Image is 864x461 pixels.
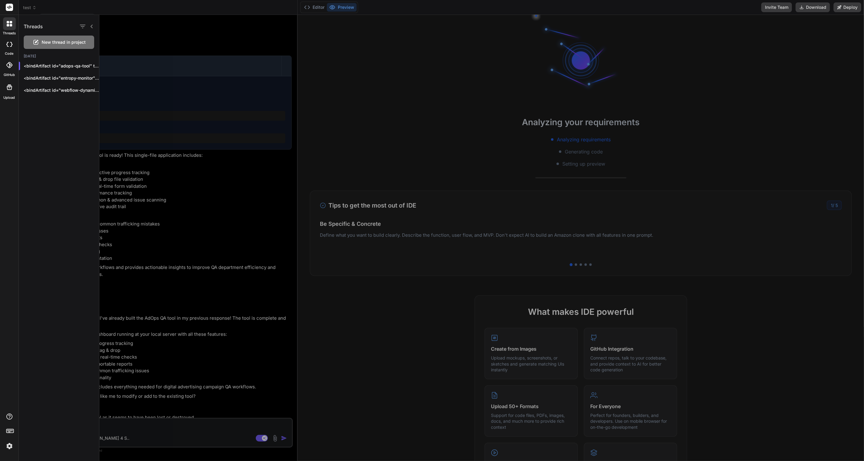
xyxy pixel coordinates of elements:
[3,31,16,36] label: threads
[24,63,99,69] p: <bindArtifact id="adops-qa-tool" title="AdOps QA Tool"> <bindAction type="shell">npm...
[4,95,15,100] label: Upload
[5,51,14,56] label: code
[19,54,99,59] h2: [DATE]
[4,441,15,451] img: settings
[4,72,15,77] label: GitHub
[24,87,99,93] p: <bindArtifact id="webflow-dynamic-cards-component" title="Webflow Dynamic Cards Component"> <bind...
[24,75,99,81] p: <bindArtifact id="entropy-monitor" title="Entropy Monitor"> <bindAction type="file" filePath="ind...
[42,39,86,45] span: New thread in project
[24,23,43,30] h1: Threads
